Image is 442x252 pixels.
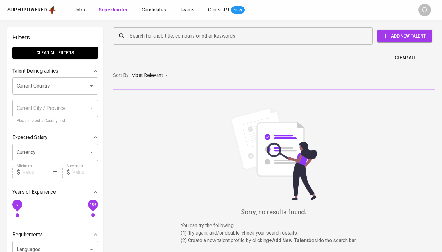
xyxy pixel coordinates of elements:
[181,222,367,229] p: You can try the following :
[74,7,85,13] span: Jobs
[17,49,93,57] span: Clear All filters
[87,82,96,90] button: Open
[131,72,163,79] p: Most Relevant
[180,6,196,14] a: Teams
[231,7,245,13] span: NEW
[181,237,367,244] p: (2) Create a new talent profile by clicking beside the search bar.
[16,202,18,207] span: 0
[12,32,98,42] h6: Filters
[12,47,98,59] button: Clear All filters
[12,186,98,198] div: Years of Experience
[181,229,367,237] p: (1) Try again, and/or double-check your search details,
[227,107,320,200] img: file_searching.svg
[72,166,98,178] input: Value
[377,30,432,42] button: Add New Talent
[99,6,129,14] a: Superhunter
[12,65,98,77] div: Talent Demographics
[90,202,96,207] span: 10+
[17,118,94,124] p: Please select a Country first
[99,7,128,13] b: Superhunter
[12,134,47,141] p: Expected Salary
[87,148,96,157] button: Open
[395,54,416,62] span: Clear All
[12,131,98,144] div: Expected Salary
[208,7,230,13] span: GlintsGPT
[12,67,58,75] p: Talent Demographics
[418,4,431,16] div: O
[12,231,43,238] p: Requirements
[113,72,129,79] p: Sort By
[7,7,47,14] div: Superpowered
[382,32,427,40] span: Add New Talent
[22,166,48,178] input: Value
[269,237,309,243] b: + Add New Talent
[131,70,170,81] div: Most Relevant
[113,207,435,217] h6: Sorry, no results found.
[142,7,166,13] span: Candidates
[48,5,56,15] img: app logo
[180,7,194,13] span: Teams
[74,6,86,14] a: Jobs
[208,6,245,14] a: GlintsGPT NEW
[142,6,167,14] a: Candidates
[392,52,418,64] button: Clear All
[12,188,56,196] p: Years of Experience
[7,5,56,15] a: Superpoweredapp logo
[12,228,98,241] div: Requirements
